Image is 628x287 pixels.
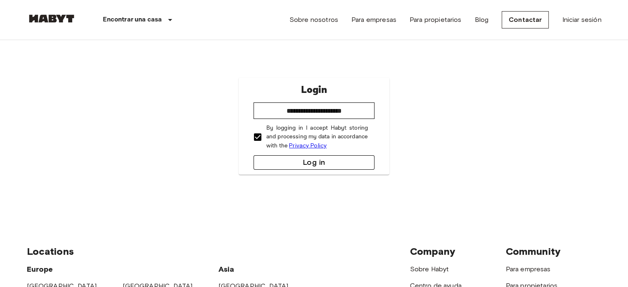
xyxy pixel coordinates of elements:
p: Login [301,83,327,97]
a: Para empresas [351,15,396,25]
button: Log in [254,155,374,170]
span: Community [506,245,561,257]
a: Sobre nosotros [289,15,338,25]
span: Asia [218,265,235,274]
p: Encontrar una casa [103,15,162,25]
a: Para propietarios [410,15,462,25]
img: Habyt [27,14,76,23]
span: Locations [27,245,74,257]
a: Iniciar sesión [562,15,601,25]
a: Para empresas [506,265,551,273]
a: Sobre Habyt [410,265,449,273]
p: By logging in I accept Habyt storing and processing my data in accordance with the [266,124,368,150]
a: Blog [474,15,488,25]
a: Contactar [502,11,549,28]
span: Company [410,245,455,257]
span: Europe [27,265,53,274]
a: Privacy Policy [289,142,327,149]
